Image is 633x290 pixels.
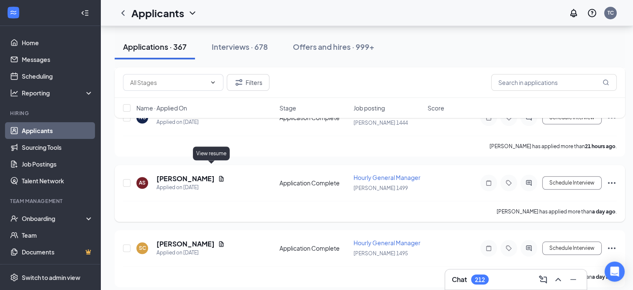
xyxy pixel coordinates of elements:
[139,244,146,252] div: SC
[10,89,18,97] svg: Analysis
[538,275,548,285] svg: ComposeMessage
[139,179,146,186] div: AS
[592,208,615,215] b: a day ago
[452,275,467,284] h3: Chat
[193,146,230,160] div: View resume
[536,273,550,286] button: ComposeMessage
[484,180,494,186] svg: Note
[22,122,93,139] a: Applicants
[218,241,225,247] svg: Document
[22,34,93,51] a: Home
[210,79,216,86] svg: ChevronDown
[156,249,225,257] div: Applied on [DATE]
[212,41,268,52] div: Interviews · 678
[118,8,128,18] svg: ChevronLeft
[123,41,187,52] div: Applications · 367
[22,156,93,172] a: Job Postings
[524,180,534,186] svg: ActiveChat
[542,241,602,255] button: Schedule Interview
[354,239,420,246] span: Hourly General Manager
[22,89,94,97] div: Reporting
[22,172,93,189] a: Talent Network
[234,77,244,87] svg: Filter
[504,245,514,252] svg: Tag
[156,174,215,183] h5: [PERSON_NAME]
[279,244,349,252] div: Application Complete
[491,74,617,91] input: Search in applications
[566,273,580,286] button: Minimize
[605,262,625,282] div: Open Intercom Messenger
[585,143,615,149] b: 21 hours ago
[354,185,408,191] span: [PERSON_NAME] 1499
[592,274,615,280] b: a day ago
[9,8,18,17] svg: WorkstreamLogo
[22,260,93,277] a: SurveysCrown
[279,179,349,187] div: Application Complete
[553,275,563,285] svg: ChevronUp
[136,104,187,112] span: Name · Applied On
[354,174,420,181] span: Hourly General Manager
[22,244,93,260] a: DocumentsCrown
[156,183,225,192] div: Applied on [DATE]
[227,74,269,91] button: Filter Filters
[156,239,215,249] h5: [PERSON_NAME]
[428,104,444,112] span: Score
[524,245,534,252] svg: ActiveChat
[10,110,92,117] div: Hiring
[293,41,374,52] div: Offers and hires · 999+
[22,227,93,244] a: Team
[130,78,206,87] input: All Stages
[22,68,93,85] a: Scheduling
[602,79,609,86] svg: MagnifyingGlass
[607,9,614,16] div: TC
[354,104,385,112] span: Job posting
[10,198,92,205] div: Team Management
[22,139,93,156] a: Sourcing Tools
[504,180,514,186] svg: Tag
[489,143,617,150] p: [PERSON_NAME] has applied more than .
[607,243,617,253] svg: Ellipses
[497,208,617,215] p: [PERSON_NAME] has applied more than .
[551,273,565,286] button: ChevronUp
[587,8,597,18] svg: QuestionInfo
[131,6,184,20] h1: Applicants
[607,178,617,188] svg: Ellipses
[484,245,494,252] svg: Note
[10,273,18,282] svg: Settings
[218,175,225,182] svg: Document
[81,9,89,17] svg: Collapse
[568,275,578,285] svg: Minimize
[22,51,93,68] a: Messages
[279,104,296,112] span: Stage
[22,273,80,282] div: Switch to admin view
[354,250,408,257] span: [PERSON_NAME] 1495
[475,276,485,283] div: 212
[22,214,86,223] div: Onboarding
[569,8,579,18] svg: Notifications
[10,214,18,223] svg: UserCheck
[187,8,197,18] svg: ChevronDown
[542,176,602,190] button: Schedule Interview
